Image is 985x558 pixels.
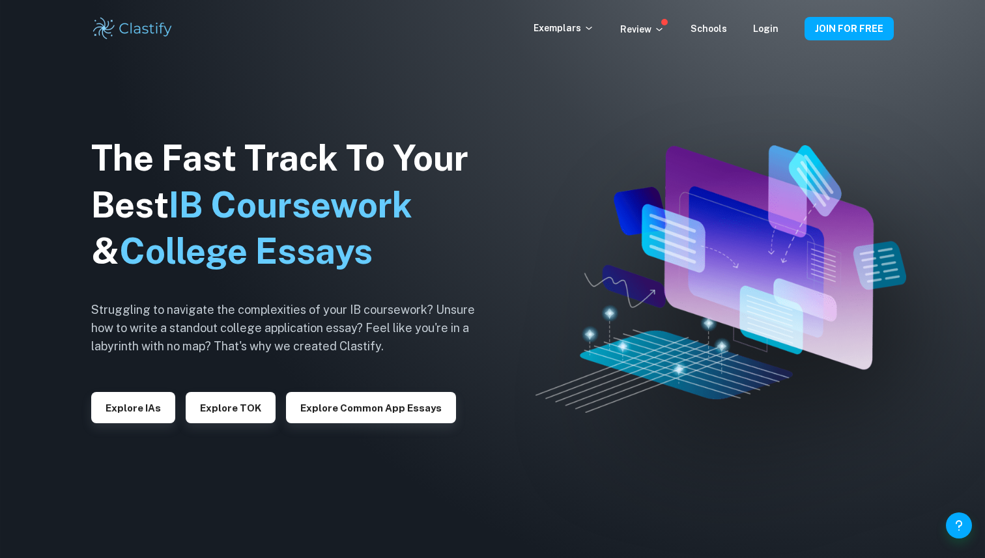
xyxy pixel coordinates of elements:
[534,21,594,35] p: Exemplars
[753,23,778,34] a: Login
[91,16,174,42] img: Clastify logo
[286,392,456,423] button: Explore Common App essays
[691,23,727,34] a: Schools
[169,184,412,225] span: IB Coursework
[805,17,894,40] button: JOIN FOR FREE
[91,392,175,423] button: Explore IAs
[186,401,276,413] a: Explore TOK
[91,301,495,356] h6: Struggling to navigate the complexities of your IB coursework? Unsure how to write a standout col...
[286,401,456,413] a: Explore Common App essays
[946,512,972,538] button: Help and Feedback
[186,392,276,423] button: Explore TOK
[620,22,664,36] p: Review
[91,135,495,275] h1: The Fast Track To Your Best &
[91,401,175,413] a: Explore IAs
[119,230,373,272] span: College Essays
[535,145,906,413] img: Clastify hero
